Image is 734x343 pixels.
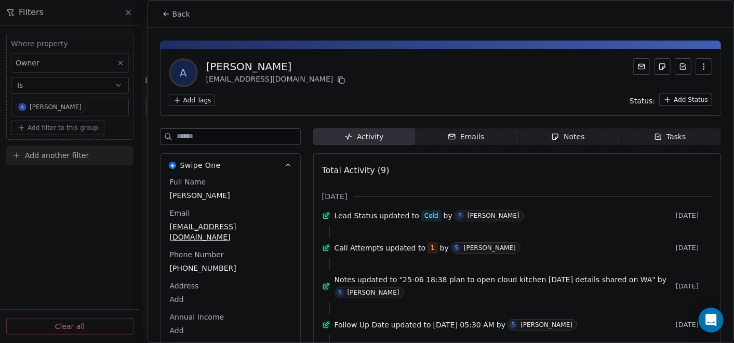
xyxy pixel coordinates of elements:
[168,208,192,218] span: Email
[170,263,291,273] span: [PHONE_NUMBER]
[551,131,584,142] div: Notes
[455,244,458,252] div: S
[335,274,355,285] span: Notes
[335,243,384,253] span: Call Attempts
[357,274,397,285] span: updated to
[172,9,190,19] span: Back
[399,274,656,285] span: "25-06 18:38 plan to open cloud kitchen [DATE] details shared on WA"
[168,281,201,291] span: Address
[391,320,431,330] span: updated to
[169,162,176,169] img: Swipe One
[440,243,449,253] span: by
[431,243,435,253] div: 1
[424,210,438,221] div: Cold
[170,221,291,242] span: [EMAIL_ADDRESS][DOMAIN_NAME]
[676,212,712,220] span: [DATE]
[464,244,516,252] div: [PERSON_NAME]
[156,5,196,23] button: Back
[676,282,712,291] span: [DATE]
[170,294,291,305] span: Add
[448,131,484,142] div: Emails
[170,325,291,336] span: Add
[322,191,348,202] span: [DATE]
[444,210,452,221] span: by
[468,212,519,219] div: [PERSON_NAME]
[654,131,686,142] div: Tasks
[322,165,390,175] span: Total Activity (9)
[699,308,724,333] div: Open Intercom Messenger
[630,96,655,106] span: Status:
[433,320,495,330] span: [DATE] 05:30 AM
[512,321,515,329] div: S
[168,312,226,322] span: Annual Income
[335,210,378,221] span: Lead Status
[676,244,712,252] span: [DATE]
[169,95,216,106] button: Add Tags
[521,321,572,328] div: [PERSON_NAME]
[168,177,208,187] span: Full Name
[171,60,196,85] span: A
[676,321,712,329] span: [DATE]
[180,160,221,170] span: Swipe One
[497,320,505,330] span: by
[459,212,462,220] div: S
[385,243,425,253] span: updated to
[348,289,399,296] div: [PERSON_NAME]
[659,94,712,106] button: Add Status
[206,59,348,74] div: [PERSON_NAME]
[170,190,291,201] span: [PERSON_NAME]
[335,320,389,330] span: Follow Up Date
[338,288,341,297] div: S
[168,249,226,260] span: Phone Number
[379,210,419,221] span: updated to
[658,274,666,285] span: by
[161,154,300,177] button: Swipe OneSwipe One
[206,74,348,86] div: [EMAIL_ADDRESS][DOMAIN_NAME]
